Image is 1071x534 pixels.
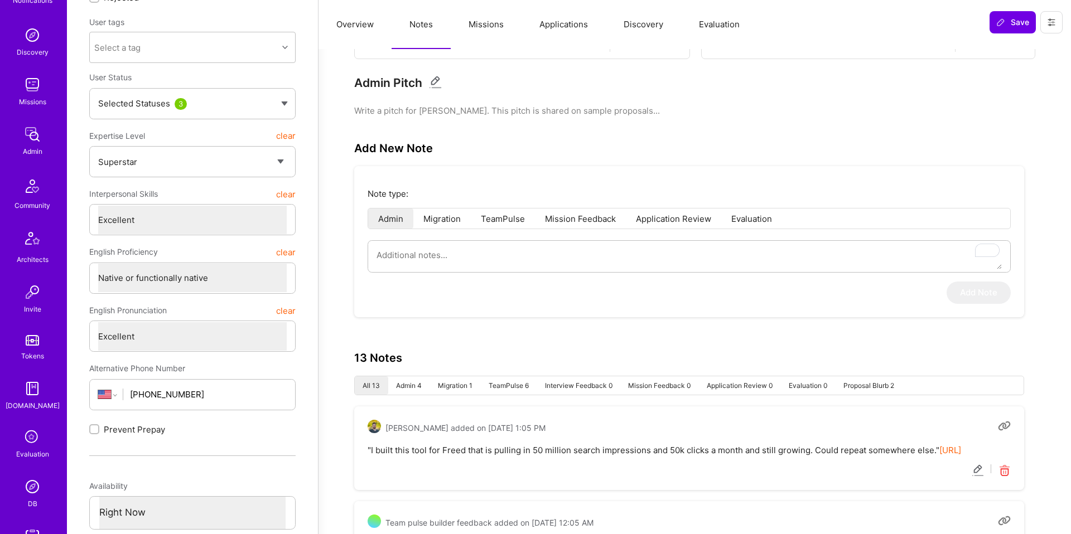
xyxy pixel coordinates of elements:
[947,281,1011,304] button: Add Note
[276,126,296,146] button: clear
[385,422,546,434] span: [PERSON_NAME] added on [DATE] 1:05 PM
[990,11,1036,33] button: Save
[23,145,42,157] div: Admin
[835,376,902,395] li: Proposal Blurb 2
[21,24,44,46] img: discovery
[28,498,37,509] div: DB
[21,281,44,303] img: Invite
[281,101,288,106] img: caret
[368,208,413,229] li: Admin
[19,96,46,108] div: Missions
[89,126,145,146] span: Expertise Level
[429,76,442,89] i: Edit
[721,208,782,229] li: Evaluation
[19,227,46,254] img: Architects
[377,241,1002,269] textarea: To enrich screen reader interactions, please activate Accessibility in Grammarly extension settings
[21,475,44,498] img: Admin Search
[368,420,381,433] img: User Avatar
[368,420,381,436] a: User Avatar
[15,200,50,211] div: Community
[354,76,422,90] h3: Admin Pitch
[130,380,287,409] input: +1 (000) 000-0000
[89,17,124,27] label: User tags
[19,173,46,200] img: Community
[385,517,594,528] span: Team pulse builder feedback added on [DATE] 12:05 AM
[89,363,185,373] span: Alternative Phone Number
[89,184,158,204] span: Interpersonal Skills
[354,351,402,365] h3: 13 Notes
[276,300,296,321] button: clear
[89,476,296,496] div: Availability
[22,427,43,448] i: icon SelectionTeam
[430,376,481,395] li: Migration 1
[355,376,388,395] li: All 13
[939,445,961,455] a: [URL]
[282,45,288,50] i: icon Chevron
[368,444,1011,456] pre: "I built this tool for Freed that is pulling in 50 million search impressions and 50k clicks a mo...
[354,105,1035,116] pre: Write a pitch for [PERSON_NAME]. This pitch is shared on sample proposals...
[998,464,1011,477] i: Delete
[26,335,39,346] img: tokens
[24,303,41,315] div: Invite
[21,350,44,362] div: Tokens
[471,208,535,229] li: TeamPulse
[104,424,165,435] span: Prevent Prepay
[17,254,49,265] div: Architects
[98,98,170,109] span: Selected Statuses
[276,242,296,262] button: clear
[537,376,620,395] li: Interview Feedback 0
[17,46,49,58] div: Discovery
[94,42,141,54] div: Select a tag
[780,376,835,395] li: Evaluation 0
[368,188,1011,200] p: Note type:
[21,123,44,145] img: admin teamwork
[89,242,158,262] span: English Proficiency
[354,142,433,155] h3: Add New Note
[89,300,167,321] span: English Pronunciation
[413,208,471,229] li: Migration
[21,74,44,96] img: teamwork
[535,208,626,229] li: Mission Feedback
[620,376,699,395] li: Mission Feedback 0
[998,420,1011,433] i: Copy link
[699,376,781,395] li: Application Review 0
[16,448,49,460] div: Evaluation
[6,400,60,411] div: [DOMAIN_NAME]
[996,17,1029,28] span: Save
[276,184,296,204] button: clear
[388,376,430,395] li: Admin 4
[480,376,537,395] li: TeamPulse 6
[626,208,721,229] li: Application Review
[175,98,187,110] div: 3
[89,72,132,82] span: User Status
[21,377,44,400] img: guide book
[972,464,985,477] i: Edit
[998,514,1011,527] i: Copy link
